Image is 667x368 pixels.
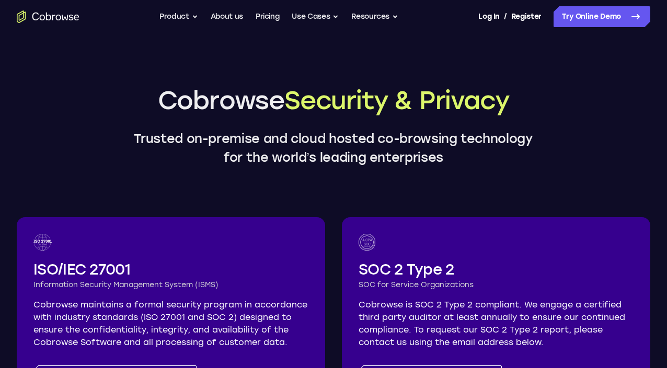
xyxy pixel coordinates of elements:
span: Security & Privacy [284,85,509,115]
span: / [504,10,507,23]
h3: SOC for Service Organizations [359,280,634,290]
img: SOC logo [359,234,375,251]
a: About us [211,6,243,27]
button: Product [159,6,198,27]
p: Cobrowse maintains a formal security program in accordance with industry standards (ISO 27001 and... [33,299,308,349]
a: Log In [478,6,499,27]
a: Register [511,6,542,27]
h3: Information Security Management System (ISMS) [33,280,308,290]
a: Go to the home page [17,10,79,23]
a: Try Online Demo [554,6,650,27]
button: Resources [351,6,398,27]
a: Pricing [256,6,280,27]
h2: ISO/IEC 27001 [33,259,308,280]
button: Use Cases [292,6,339,27]
img: ISO 27001 [33,234,52,251]
p: Cobrowse is SOC 2 Type 2 compliant. We engage a certified third party auditor at least annually t... [359,299,634,349]
h1: Cobrowse [130,84,537,117]
p: Trusted on-premise and cloud hosted co-browsing technology for the world’s leading enterprises [130,129,537,167]
h2: SOC 2 Type 2 [359,259,634,280]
